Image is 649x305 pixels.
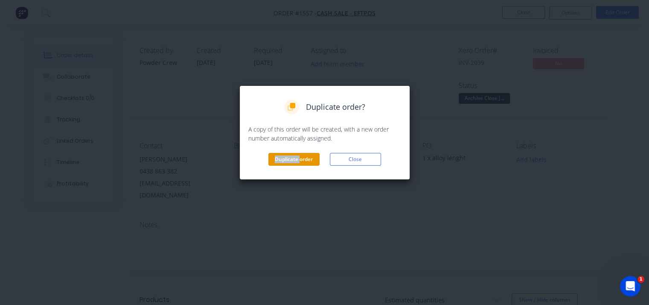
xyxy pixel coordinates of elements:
p: A copy of this order will be created, with a new order number automatically assigned. [248,125,401,143]
iframe: Intercom live chat [620,276,640,296]
span: Duplicate order? [306,101,365,113]
button: Duplicate order [268,153,320,166]
button: Close [330,153,381,166]
span: 1 [637,276,644,283]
